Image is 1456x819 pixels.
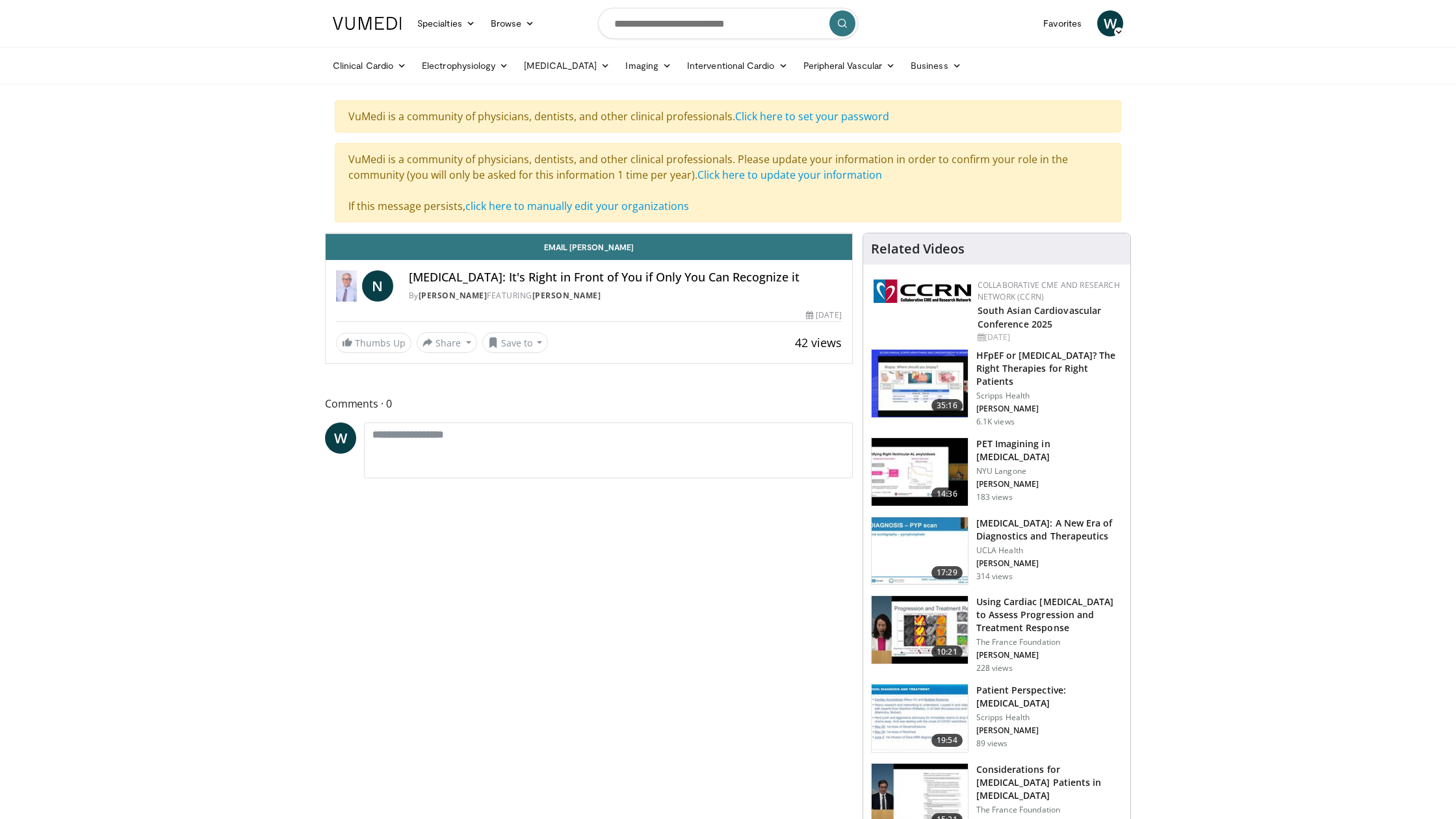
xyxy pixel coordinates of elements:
a: Email [PERSON_NAME] [326,234,852,260]
a: 19:54 Patient Perspective: [MEDICAL_DATA] Scripps Health [PERSON_NAME] 89 views [871,684,1123,753]
img: dfd7e8cb-3665-484f-96d9-fe431be1631d.150x105_q85_crop-smart_upscale.jpg [872,350,968,417]
div: VuMedi is a community of physicians, dentists, and other clinical professionals. [335,100,1121,133]
img: 565c1543-92ae-41b9-a411-1852bf6529a5.150x105_q85_crop-smart_upscale.jpg [872,596,968,664]
h3: Patient Perspective: [MEDICAL_DATA] [976,684,1123,710]
h3: HFpEF or [MEDICAL_DATA]? The Right Therapies for Right Patients [976,349,1123,388]
p: Scripps Health [976,712,1123,723]
a: [MEDICAL_DATA] [516,53,617,79]
p: 6.1K views [976,417,1015,427]
a: Electrophysiology [414,53,516,79]
div: [DATE] [978,331,1120,343]
a: 17:29 [MEDICAL_DATA]: A New Era of Diagnostics and Therapeutics UCLA Health [PERSON_NAME] 314 views [871,517,1123,586]
a: Click here to set your password [735,109,889,123]
p: 89 views [976,738,1008,749]
img: VuMedi Logo [333,17,402,30]
a: Imaging [617,53,679,79]
h3: Considerations for [MEDICAL_DATA] Patients in [MEDICAL_DATA] [976,763,1123,802]
button: Share [417,332,477,353]
div: [DATE] [806,309,841,321]
button: Save to [482,332,549,353]
p: [PERSON_NAME] [976,404,1123,414]
p: 314 views [976,571,1013,582]
img: 3a61ed57-80ed-4134-89e2-85aa32d7d692.150x105_q85_crop-smart_upscale.jpg [872,517,968,585]
a: Browse [483,10,543,36]
span: Comments 0 [325,395,853,412]
div: By FEATURING [409,290,842,302]
a: [PERSON_NAME] [532,290,601,301]
a: Click here to update your information [697,168,882,182]
a: Collaborative CME and Research Network (CCRN) [978,279,1120,302]
p: [PERSON_NAME] [976,650,1123,660]
span: 35:16 [931,399,963,412]
a: 35:16 HFpEF or [MEDICAL_DATA]? The Right Therapies for Right Patients Scripps Health [PERSON_NAME... [871,349,1123,427]
p: [PERSON_NAME] [976,558,1123,569]
a: South Asian Cardiovascular Conference 2025 [978,304,1102,330]
h4: Related Videos [871,241,965,257]
img: Dr. Norman E. Lepor [336,270,357,302]
h4: [MEDICAL_DATA]: It's Right in Front of You if Only You Can Recognize it [409,270,842,285]
h3: Using Cardiac [MEDICAL_DATA] to Assess Progression and Treatment Response [976,595,1123,634]
h3: [MEDICAL_DATA]: A New Era of Diagnostics and Therapeutics [976,517,1123,543]
img: cac2b0cd-2f26-4174-8237-e40d74628455.150x105_q85_crop-smart_upscale.jpg [872,438,968,506]
h3: PET Imagining in [MEDICAL_DATA] [976,437,1123,463]
span: 10:21 [931,645,963,658]
a: 10:21 Using Cardiac [MEDICAL_DATA] to Assess Progression and Treatment Response The France Founda... [871,595,1123,673]
a: Peripheral Vascular [796,53,903,79]
p: The France Foundation [976,805,1123,815]
span: 19:54 [931,734,963,747]
a: W [325,422,356,454]
p: 228 views [976,663,1013,673]
a: Favorites [1035,10,1089,36]
a: 14:36 PET Imagining in [MEDICAL_DATA] NYU Langone [PERSON_NAME] 183 views [871,437,1123,506]
span: 42 views [795,335,842,350]
a: Specialties [409,10,483,36]
a: Interventional Cardio [679,53,796,79]
a: Thumbs Up [336,333,411,353]
p: Scripps Health [976,391,1123,401]
span: 17:29 [931,566,963,579]
p: NYU Langone [976,466,1123,476]
img: 66cea5b4-b247-4899-9dd6-67499fcc05d7.150x105_q85_crop-smart_upscale.jpg [872,684,968,752]
input: Search topics, interventions [598,8,858,39]
p: UCLA Health [976,545,1123,556]
a: W [1097,10,1123,36]
a: Business [903,53,969,79]
img: a04ee3ba-8487-4636-b0fb-5e8d268f3737.png.150x105_q85_autocrop_double_scale_upscale_version-0.2.png [874,279,971,303]
p: The France Foundation [976,637,1123,647]
span: 14:36 [931,487,963,500]
a: Clinical Cardio [325,53,414,79]
div: VuMedi is a community of physicians, dentists, and other clinical professionals. Please update yo... [335,143,1121,222]
a: N [362,270,393,302]
p: 183 views [976,492,1013,502]
a: [PERSON_NAME] [419,290,487,301]
p: [PERSON_NAME] [976,479,1123,489]
a: click here to manually edit your organizations [465,199,689,213]
p: [PERSON_NAME] [976,725,1123,736]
